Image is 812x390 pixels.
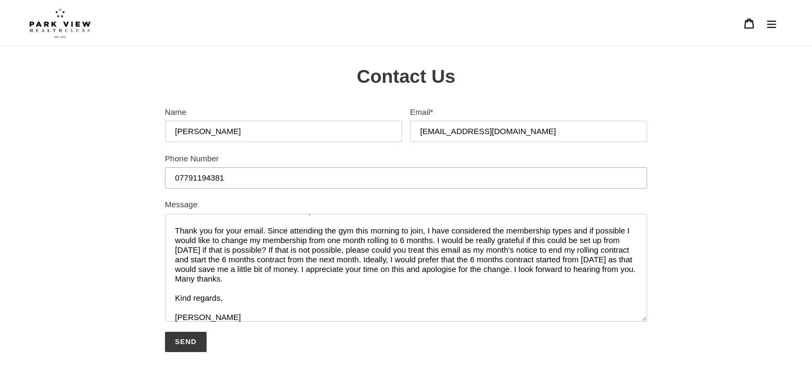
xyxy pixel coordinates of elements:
img: Park view health clubs is a gym near you. [29,8,91,38]
label: Phone Number [165,153,647,165]
label: Name [165,106,402,119]
label: Message [165,199,647,211]
h1: Contact Us [165,65,647,88]
button: Menu [760,12,783,35]
label: Email [410,106,647,119]
input: Send [165,332,207,352]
